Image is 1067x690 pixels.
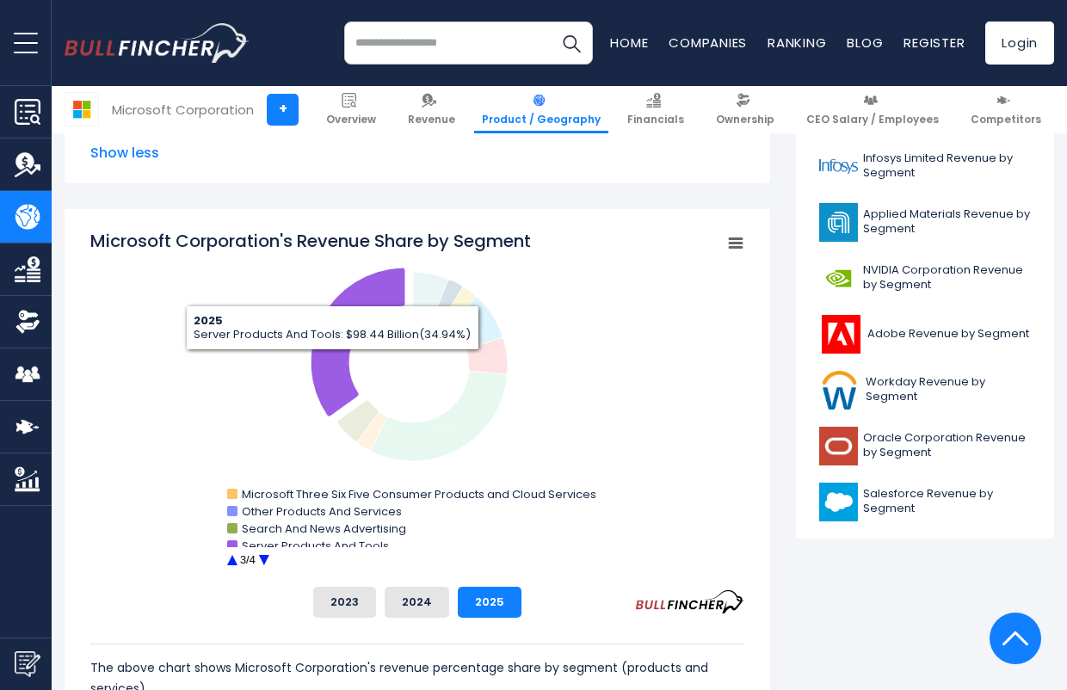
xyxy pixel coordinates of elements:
a: Infosys Limited Revenue by Segment [809,143,1041,190]
img: CRM logo [819,483,858,521]
img: ORCL logo [819,427,858,465]
svg: Microsoft Corporation's Revenue Share by Segment [90,229,744,573]
span: Workday Revenue by Segment [866,375,1031,404]
tspan: 8.33 % [458,326,486,339]
span: Overview [326,113,376,126]
span: Infosys Limited Revenue by Segment [863,151,1031,181]
button: 2025 [458,587,521,618]
text: Microsoft Three Six Five Consumer Products and Cloud Services [242,486,596,502]
tspan: 31.15 % [433,423,463,436]
span: Applied Materials Revenue by Segment [863,207,1031,237]
a: Financials [620,86,692,133]
a: Ranking [768,34,826,52]
tspan: 34.94 % [336,332,373,345]
img: MSFT logo [65,93,98,126]
div: Microsoft Corporation [112,100,254,120]
span: CEO Salary / Employees [806,113,939,126]
img: WDAY logo [819,371,860,410]
a: Adobe Revenue by Segment [809,311,1041,358]
tspan: 6.15 % [416,298,436,307]
span: Show less [90,143,744,163]
text: Search And News Advertising [242,521,406,537]
a: Competitors [963,86,1049,133]
span: Product / Geography [482,113,601,126]
a: + [267,94,299,126]
img: INFY logo [819,147,858,186]
span: Competitors [971,113,1041,126]
a: CEO Salary / Employees [799,86,947,133]
a: Applied Materials Revenue by Segment [809,199,1041,246]
a: Salesforce Revenue by Segment [809,478,1041,526]
a: Blog [847,34,883,52]
tspan: 2.75 % [443,311,466,320]
span: Adobe Revenue by Segment [867,327,1029,342]
img: ADBE logo [819,315,862,354]
button: 2023 [313,587,376,618]
a: Login [985,22,1054,65]
text: Other Products And Services [242,503,402,520]
a: Companies [669,34,747,52]
img: bullfincher logo [65,23,250,63]
a: Oracle Corporation Revenue by Segment [809,422,1041,470]
img: Ownership [15,309,40,335]
text: Server Products And Tools [242,538,389,554]
a: Go to homepage [65,23,250,63]
span: NVIDIA Corporation Revenue by Segment [863,263,1031,293]
tspan: 2.63 % [367,424,390,434]
button: 2024 [385,587,449,618]
span: Financials [627,113,684,126]
a: NVIDIA Corporation Revenue by Segment [809,255,1041,302]
span: Salesforce Revenue by Segment [863,487,1031,516]
img: NVDA logo [819,259,858,298]
a: Overview [318,86,384,133]
span: Revenue [408,113,455,126]
a: Product / Geography [474,86,608,133]
img: AMAT logo [819,203,858,242]
a: Home [610,34,648,52]
a: Workday Revenue by Segment [809,367,1041,414]
a: Register [904,34,965,52]
a: Ownership [708,86,782,133]
button: Search [550,22,593,65]
span: Oracle Corporation Revenue by Segment [863,431,1031,460]
tspan: Microsoft Corporation's Revenue Share by Segment [90,229,531,253]
a: Revenue [400,86,463,133]
span: Ownership [716,113,774,126]
text: 3/4 [240,553,256,566]
tspan: 6.32 % [471,357,494,367]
